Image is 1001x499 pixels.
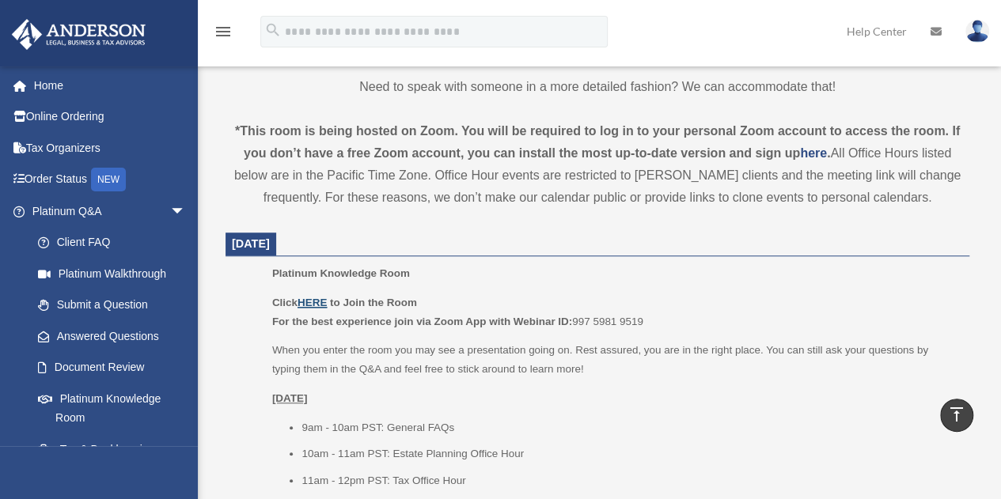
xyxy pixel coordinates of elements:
a: Tax Organizers [11,132,210,164]
b: For the best experience join via Zoom App with Webinar ID: [272,316,572,327]
span: arrow_drop_down [170,195,202,228]
i: vertical_align_top [947,405,966,424]
img: User Pic [965,20,989,43]
a: Answered Questions [22,320,210,352]
li: 11am - 12pm PST: Tax Office Hour [301,471,958,490]
u: [DATE] [272,392,308,404]
a: Document Review [22,352,210,384]
a: Submit a Question [22,289,210,321]
b: Click [272,297,330,308]
a: Platinum Walkthrough [22,258,210,289]
span: Platinum Knowledge Room [272,267,410,279]
p: When you enter the room you may see a presentation going on. Rest assured, you are in the right p... [272,341,958,378]
b: to Join the Room [330,297,417,308]
span: [DATE] [232,237,270,250]
a: HERE [298,297,327,308]
div: All Office Hours listed below are in the Pacific Time Zone. Office Hour events are restricted to ... [226,120,969,209]
a: Order StatusNEW [11,164,210,196]
strong: *This room is being hosted on Zoom. You will be required to log in to your personal Zoom account ... [235,124,960,160]
i: menu [214,22,233,41]
i: search [264,21,282,39]
a: Platinum Knowledge Room [22,383,202,433]
a: Platinum Q&Aarrow_drop_down [11,195,210,227]
a: Tax & Bookkeeping Packages [22,433,210,484]
a: Online Ordering [11,101,210,133]
div: NEW [91,168,126,191]
li: 10am - 11am PST: Estate Planning Office Hour [301,444,958,463]
strong: . [827,146,830,160]
p: 997 5981 9519 [272,293,958,331]
a: here [800,146,827,160]
p: Need to speak with someone in a more detailed fashion? We can accommodate that! [226,76,969,98]
a: menu [214,28,233,41]
img: Anderson Advisors Platinum Portal [7,19,150,50]
a: Client FAQ [22,227,210,259]
a: Home [11,70,210,101]
a: vertical_align_top [940,399,973,432]
li: 9am - 10am PST: General FAQs [301,418,958,437]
